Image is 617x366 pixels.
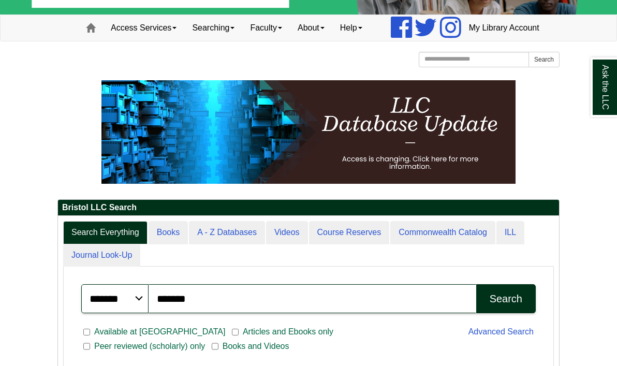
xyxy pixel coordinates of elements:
[332,15,370,41] a: Help
[239,326,337,338] span: Articles and Ebooks only
[490,293,522,305] div: Search
[290,15,332,41] a: About
[496,221,524,244] a: ILL
[103,15,184,41] a: Access Services
[184,15,242,41] a: Searching
[218,340,293,353] span: Books and Videos
[309,221,390,244] a: Course Reserves
[83,328,90,337] input: Available at [GEOGRAPHIC_DATA]
[189,221,265,244] a: A - Z Databases
[90,340,209,353] span: Peer reviewed (scholarly) only
[476,284,536,313] button: Search
[461,15,547,41] a: My Library Account
[468,327,534,336] a: Advanced Search
[266,221,308,244] a: Videos
[212,342,218,351] input: Books and Videos
[390,221,495,244] a: Commonwealth Catalog
[101,80,516,184] img: HTML tutorial
[83,342,90,351] input: Peer reviewed (scholarly) only
[58,200,559,216] h2: Bristol LLC Search
[528,52,560,67] button: Search
[232,328,239,337] input: Articles and Ebooks only
[149,221,188,244] a: Books
[90,326,229,338] span: Available at [GEOGRAPHIC_DATA]
[63,244,140,267] a: Journal Look-Up
[242,15,290,41] a: Faculty
[63,221,148,244] a: Search Everything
